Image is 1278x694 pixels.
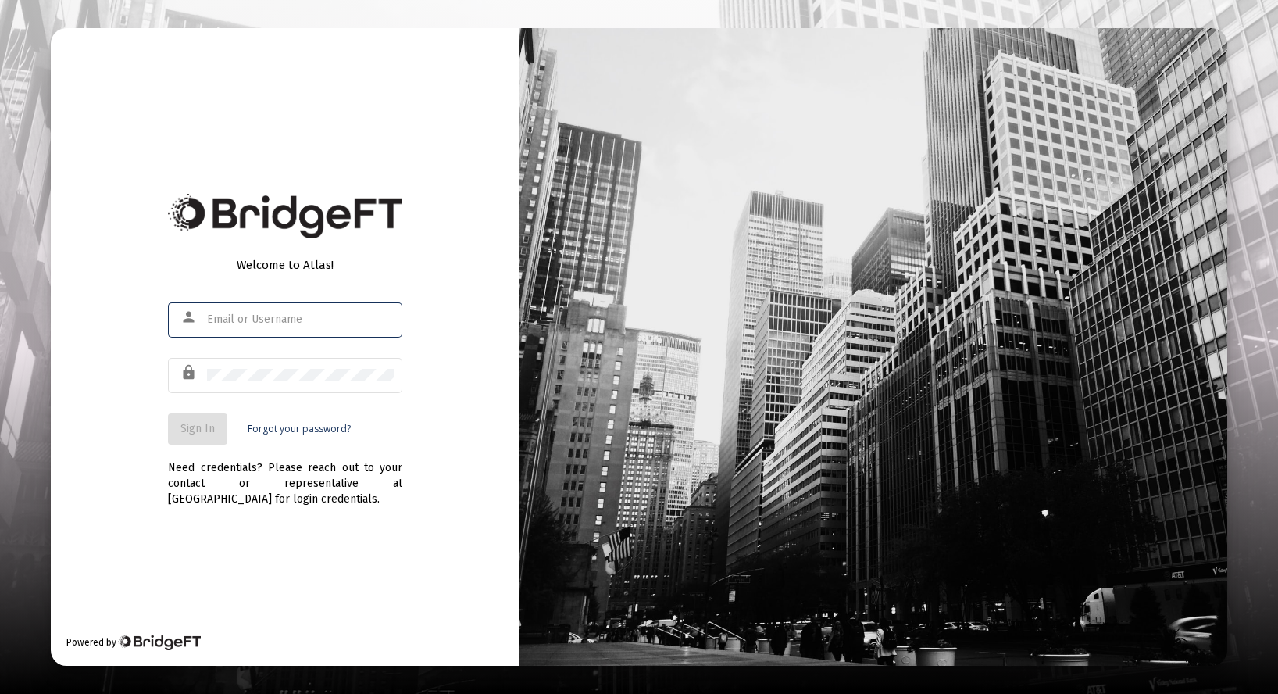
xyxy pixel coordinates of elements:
mat-icon: person [180,308,199,327]
img: Bridge Financial Technology Logo [168,194,402,238]
div: Powered by [66,635,200,650]
input: Email or Username [207,313,394,326]
a: Forgot your password? [248,421,351,437]
mat-icon: lock [180,363,199,382]
span: Sign In [180,422,215,435]
button: Sign In [168,413,227,445]
div: Need credentials? Please reach out to your contact or representative at [GEOGRAPHIC_DATA] for log... [168,445,402,507]
div: Welcome to Atlas! [168,257,402,273]
img: Bridge Financial Technology Logo [118,635,200,650]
